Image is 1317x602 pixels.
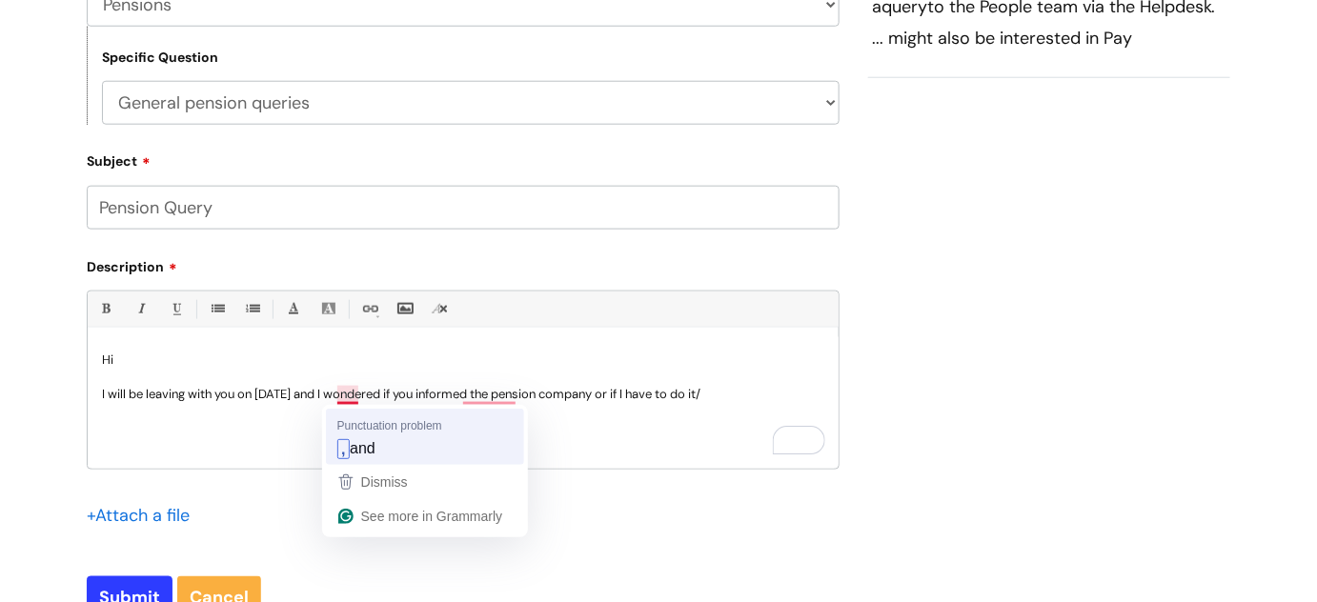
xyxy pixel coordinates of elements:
[93,297,117,321] a: Bold (Ctrl-B)
[357,297,381,321] a: Link
[393,297,416,321] a: Insert Image...
[87,252,840,275] label: Description
[281,297,305,321] a: Font Color
[87,147,840,170] label: Subject
[88,337,839,469] div: To enrich screen reader interactions, please activate Accessibility in Grammarly extension settings
[164,297,188,321] a: Underline(Ctrl-U)
[102,351,824,369] p: Hi
[205,297,229,321] a: • Unordered List (Ctrl-Shift-7)
[316,297,340,321] a: Back Color
[428,297,452,321] a: Remove formatting (Ctrl-\)
[87,500,201,531] div: Attach a file
[102,386,824,403] p: I will be leaving with you on [DATE] and I wondered if you informed the pension company or if I h...
[102,50,218,66] label: Specific Question
[240,297,264,321] a: 1. Ordered List (Ctrl-Shift-8)
[129,297,152,321] a: Italic (Ctrl-I)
